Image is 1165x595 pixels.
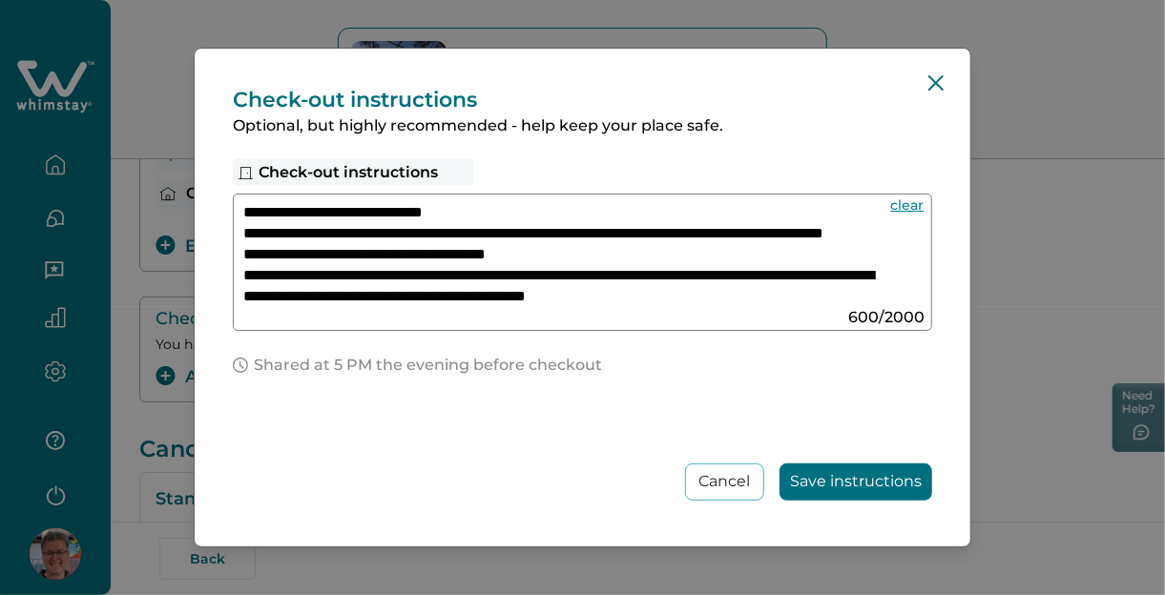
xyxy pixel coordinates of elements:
[848,308,925,327] span: 600 / 2000
[233,87,932,113] p: Check-out instructions
[888,195,926,215] button: clear
[685,463,764,501] button: Cancel
[233,158,473,186] div: Check-out instructions
[921,68,951,98] button: Close
[233,116,932,135] p: Optional, but highly recommended - help keep your place safe.
[233,356,932,375] div: Shared at 5 PM the evening before checkout
[780,463,932,501] button: Save instructions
